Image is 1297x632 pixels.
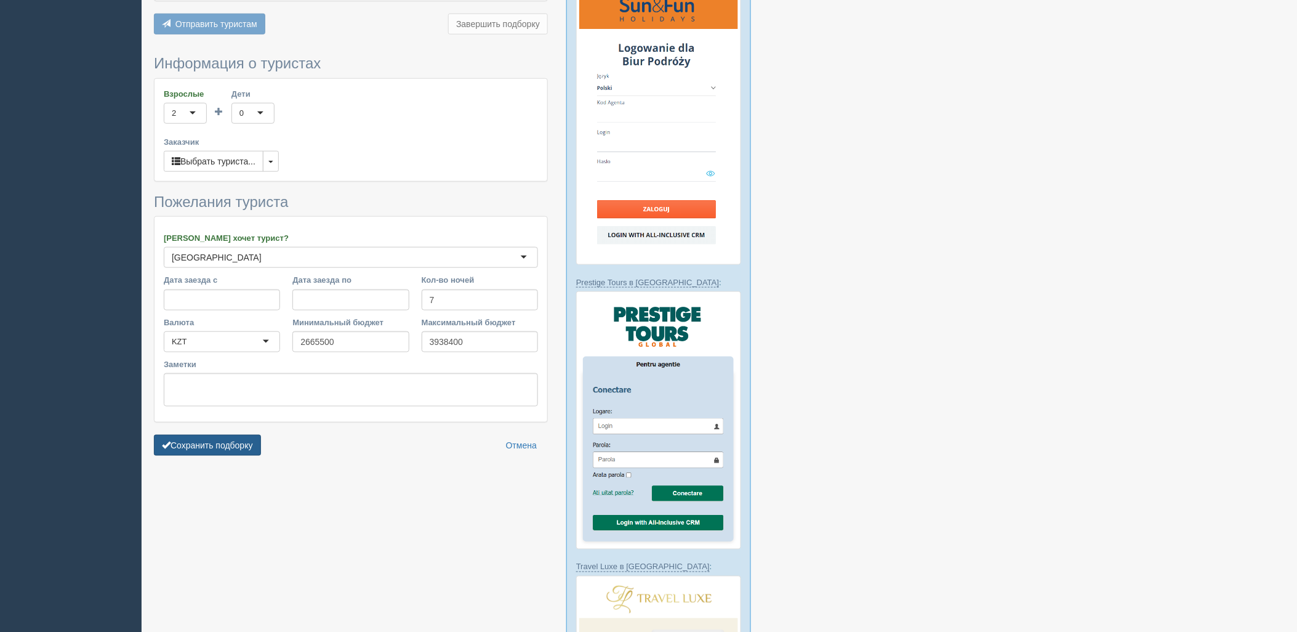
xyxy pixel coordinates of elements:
[164,88,207,100] label: Взрослые
[164,136,538,148] label: Заказчик
[448,14,548,34] button: Завершить подборку
[576,561,741,573] p: :
[576,562,710,572] a: Travel Luxe в [GEOGRAPHIC_DATA]
[239,107,244,120] div: 0
[292,274,409,286] label: Дата заезда по
[498,435,545,456] a: Отмена
[164,317,280,328] label: Валюта
[172,251,262,264] div: [GEOGRAPHIC_DATA]
[576,291,741,549] img: prestige-tours-login-via-crm-for-travel-agents.png
[164,359,538,370] label: Заметки
[154,55,548,71] h3: Информация о туристах
[576,278,719,288] a: Prestige Tours в [GEOGRAPHIC_DATA]
[164,274,280,286] label: Дата заезда с
[576,277,741,288] p: :
[422,290,538,310] input: 7-10 или 7,10,14
[164,151,263,172] button: Выбрать туриста...
[422,317,538,328] label: Максимальный бюджет
[154,193,288,210] span: Пожелания туриста
[172,336,187,348] div: KZT
[154,435,261,456] button: Сохранить подборку
[292,317,409,328] label: Минимальный бюджет
[164,232,538,244] label: [PERSON_NAME] хочет турист?
[231,88,275,100] label: Дети
[175,19,257,29] span: Отправить туристам
[154,14,265,34] button: Отправить туристам
[422,274,538,286] label: Кол-во ночей
[172,107,176,120] div: 2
